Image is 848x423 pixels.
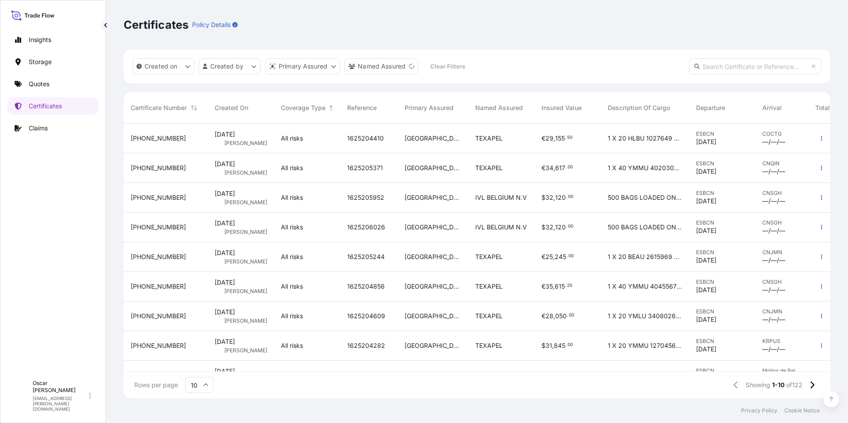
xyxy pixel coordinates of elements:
[131,341,186,350] span: [PHONE_NUMBER]
[553,254,555,260] span: ,
[475,164,503,172] span: TEXAPEL
[541,165,545,171] span: €
[696,286,716,294] span: [DATE]
[762,130,801,137] span: COCTG
[696,197,716,206] span: [DATE]
[762,249,801,256] span: CNJMN
[555,313,567,319] span: 050
[696,308,748,315] span: ESBCN
[224,169,267,176] span: [PERSON_NAME]
[696,315,716,324] span: [DATE]
[29,80,49,88] p: Quotes
[347,134,384,143] span: 1625204410
[553,224,555,230] span: ,
[608,341,682,350] span: 1 X 20 YMMU 1270456 20 PACKAGES LEATHER CHEMICAL Fatliquoring Agent GROSS 16 070 KGS NET 15 000 KGS
[545,343,552,349] span: 31
[553,135,555,141] span: ,
[541,194,545,201] span: $
[815,103,830,112] span: Total
[281,282,303,291] span: All risks
[224,317,267,324] span: [PERSON_NAME]
[553,165,555,171] span: ,
[762,315,785,324] span: —/—/—
[565,284,567,287] span: .
[29,102,62,111] p: Certificates
[567,314,568,317] span: .
[216,139,220,148] span: OR
[696,130,748,137] span: ESBCN
[608,223,682,232] span: 500 BAGS LOADED ONTO 20 PALLETS LOADED INTO 1 20 CONTAINER S TERSPERSE 2020 YMMU 1253675 GROSS WE...
[555,224,566,230] span: 120
[281,252,303,261] span: All risks
[545,165,553,171] span: 34
[608,164,682,172] span: 1 X 40 YMMU 4020300 26 PACKAGES LEATHER AUXILIARIES GROSS 24 782 KGS NET 23 400 KGS
[762,103,782,112] span: Arrival
[215,337,235,346] span: [DATE]
[17,391,23,400] span: O
[475,223,527,232] span: IVL BELGIUM N.V
[567,136,572,139] span: 50
[553,194,555,201] span: ,
[552,343,554,349] span: ,
[545,254,553,260] span: 25
[475,193,527,202] span: IVL BELGIUM N.V
[784,407,820,414] a: Cookie Notice
[696,190,748,197] span: ESBCN
[541,254,545,260] span: €
[347,371,383,380] span: 1635205415
[608,103,670,112] span: Description Of Cargo
[696,219,748,226] span: ESBCN
[696,249,748,256] span: ESBCN
[541,224,545,230] span: $
[541,283,545,290] span: €
[216,168,220,177] span: OR
[696,256,716,265] span: [DATE]
[405,312,461,320] span: [GEOGRAPHIC_DATA]
[475,103,523,112] span: Named Assured
[279,62,327,71] p: Primary Assured
[281,223,303,232] span: All risks
[131,252,186,261] span: [PHONE_NUMBER]
[134,381,178,389] span: Rows per page
[545,224,553,230] span: 32
[566,225,568,228] span: .
[568,195,573,198] span: 00
[762,256,785,265] span: —/—/—
[741,407,777,414] p: Privacy Policy
[215,367,235,376] span: [DATE]
[405,193,461,202] span: [GEOGRAPHIC_DATA]
[199,58,261,74] button: createdBy Filter options
[555,194,566,201] span: 120
[215,308,235,316] span: [DATE]
[189,103,199,113] button: Sort
[569,314,574,317] span: 00
[224,258,267,265] span: [PERSON_NAME]
[281,193,303,202] span: All risks
[475,341,503,350] span: TEXAPEL
[762,137,785,146] span: —/—/—
[224,229,267,236] span: [PERSON_NAME]
[33,396,87,412] p: [EMAIL_ADDRESS][PERSON_NAME][DOMAIN_NAME]
[608,312,682,320] span: 1 X 20 YMLU 3408026 20 PACKAGES LEATHER AUXILIARIES GROSS 16 070 KGS NET 15 000 KGS
[696,338,748,345] span: ESBCN
[762,226,785,235] span: —/—/—
[8,119,98,137] a: Claims
[344,58,418,74] button: cargoOwner Filter options
[131,371,186,380] span: [PHONE_NUMBER]
[281,164,303,172] span: All risks
[131,223,186,232] span: [PHONE_NUMBER]
[224,347,267,354] span: [PERSON_NAME]
[689,58,821,74] input: Search Certificate or Reference...
[405,103,454,112] span: Primary Assured
[568,225,573,228] span: 00
[696,278,748,286] span: ESBCN
[475,282,503,291] span: TEXAPEL
[567,255,568,258] span: .
[215,130,235,139] span: [DATE]
[696,167,716,176] span: [DATE]
[224,140,267,147] span: [PERSON_NAME]
[281,341,303,350] span: All risks
[8,75,98,93] a: Quotes
[215,248,235,257] span: [DATE]
[29,124,48,133] p: Claims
